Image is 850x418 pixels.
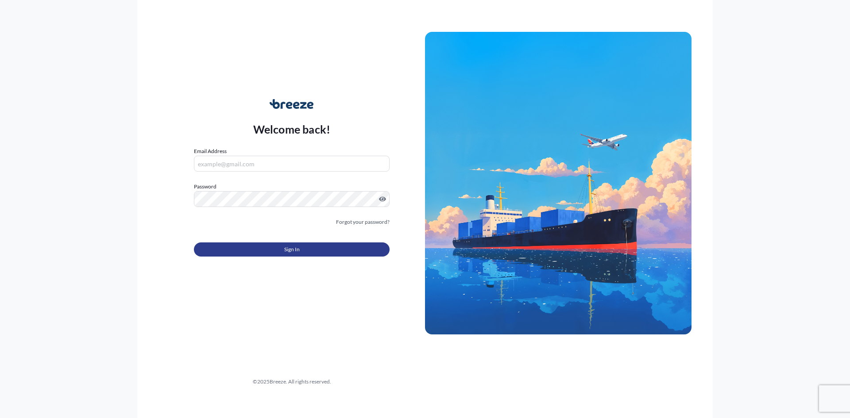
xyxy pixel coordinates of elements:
[158,377,425,386] div: © 2025 Breeze. All rights reserved.
[425,32,692,334] img: Ship illustration
[194,147,227,156] label: Email Address
[194,182,390,191] label: Password
[336,218,390,226] a: Forgot your password?
[284,245,300,254] span: Sign In
[194,242,390,257] button: Sign In
[253,122,331,136] p: Welcome back!
[194,156,390,172] input: example@gmail.com
[379,196,386,203] button: Show password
